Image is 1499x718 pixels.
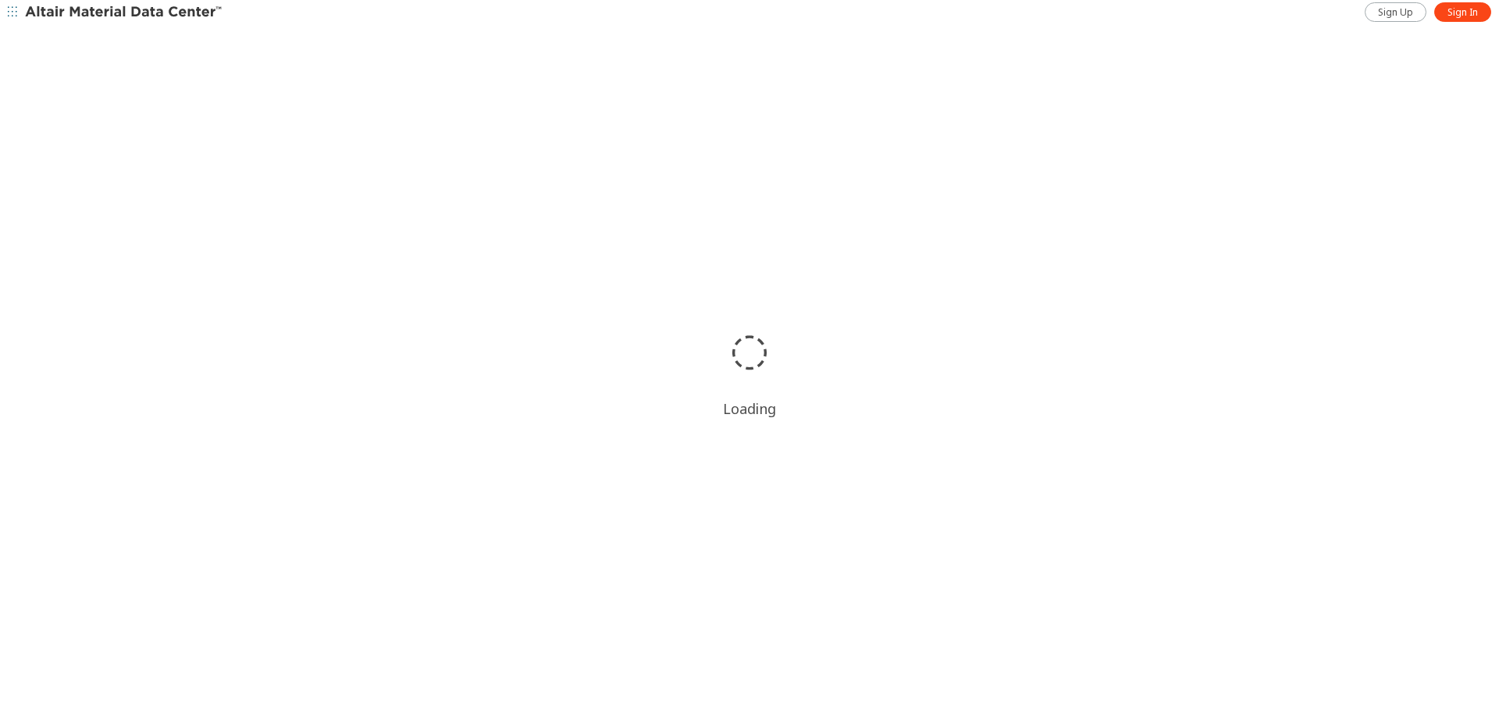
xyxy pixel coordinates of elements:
[25,5,224,20] img: Altair Material Data Center
[1447,6,1478,19] span: Sign In
[1378,6,1413,19] span: Sign Up
[723,399,776,418] div: Loading
[1434,2,1491,22] a: Sign In
[1365,2,1426,22] a: Sign Up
